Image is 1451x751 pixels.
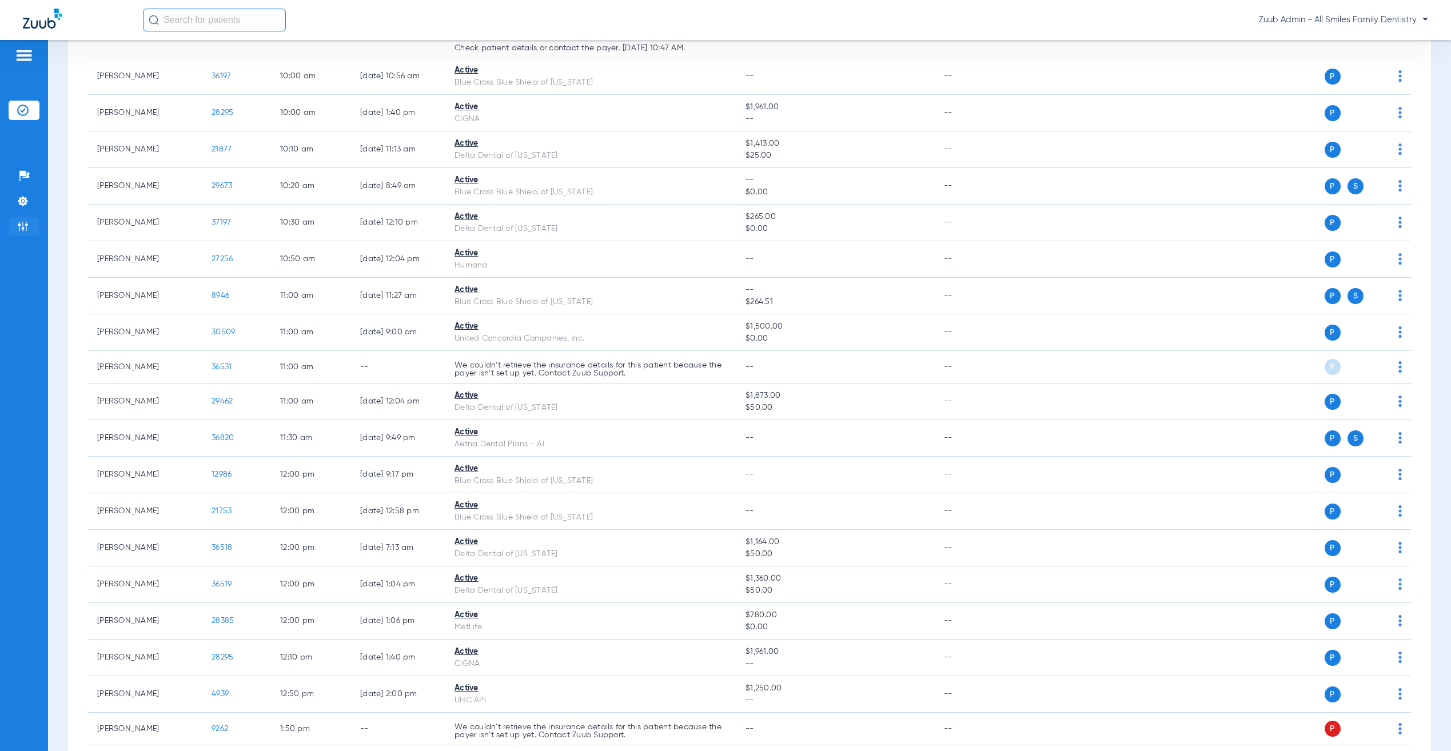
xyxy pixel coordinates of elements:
[935,131,1012,168] td: --
[455,284,727,296] div: Active
[746,536,926,548] span: $1,164.00
[1259,14,1428,26] span: Zuub Admin - All Smiles Family Dentistry
[1325,686,1341,702] span: P
[212,291,229,299] span: 8946
[935,530,1012,566] td: --
[212,109,233,117] span: 28295
[1394,696,1451,751] div: Chat Widget
[746,658,926,670] span: --
[746,434,754,442] span: --
[1398,326,1402,338] img: group-dot-blue.svg
[351,713,445,745] td: --
[88,676,202,713] td: [PERSON_NAME]
[351,351,445,384] td: --
[271,713,351,745] td: 1:50 PM
[1398,505,1402,517] img: group-dot-blue.svg
[88,457,202,493] td: [PERSON_NAME]
[935,676,1012,713] td: --
[1398,290,1402,301] img: group-dot-blue.svg
[935,713,1012,745] td: --
[935,603,1012,640] td: --
[1325,650,1341,666] span: P
[746,646,926,658] span: $1,961.00
[88,603,202,640] td: [PERSON_NAME]
[88,351,202,384] td: [PERSON_NAME]
[271,351,351,384] td: 11:00 AM
[1325,540,1341,556] span: P
[455,259,727,271] div: Humana
[1325,288,1341,304] span: P
[746,573,926,585] span: $1,360.00
[455,390,727,402] div: Active
[351,457,445,493] td: [DATE] 9:17 PM
[1398,143,1402,155] img: group-dot-blue.svg
[351,314,445,351] td: [DATE] 9:00 AM
[746,548,926,560] span: $50.00
[746,507,754,515] span: --
[455,65,727,77] div: Active
[212,470,232,478] span: 12986
[1325,215,1341,231] span: P
[271,530,351,566] td: 12:00 PM
[271,241,351,278] td: 10:50 AM
[935,95,1012,131] td: --
[455,402,727,414] div: Delta Dental of [US_STATE]
[1325,430,1341,446] span: P
[455,463,727,475] div: Active
[455,682,727,694] div: Active
[746,621,926,633] span: $0.00
[455,609,727,621] div: Active
[351,493,445,530] td: [DATE] 12:58 PM
[1348,178,1364,194] span: S
[1325,178,1341,194] span: P
[351,131,445,168] td: [DATE] 11:13 AM
[746,296,926,308] span: $264.51
[746,186,926,198] span: $0.00
[935,241,1012,278] td: --
[1325,394,1341,410] span: P
[455,585,727,597] div: Delta Dental of [US_STATE]
[1348,430,1364,446] span: S
[271,314,351,351] td: 11:00 AM
[212,544,232,552] span: 36518
[455,536,727,548] div: Active
[212,72,231,80] span: 36197
[271,95,351,131] td: 10:00 AM
[455,658,727,670] div: CIGNA
[1398,107,1402,118] img: group-dot-blue.svg
[455,333,727,345] div: United Concordia Companies, Inc.
[149,15,159,25] img: Search Icon
[455,174,727,186] div: Active
[1398,70,1402,82] img: group-dot-blue.svg
[746,174,926,186] span: --
[1398,615,1402,626] img: group-dot-blue.svg
[88,58,202,95] td: [PERSON_NAME]
[1398,217,1402,228] img: group-dot-blue.svg
[455,223,727,235] div: Delta Dental of [US_STATE]
[351,530,445,566] td: [DATE] 7:13 AM
[935,205,1012,241] td: --
[746,470,754,478] span: --
[212,397,233,405] span: 29462
[351,241,445,278] td: [DATE] 12:04 PM
[212,363,232,371] span: 36531
[271,278,351,314] td: 11:00 AM
[212,255,233,263] span: 27256
[935,566,1012,603] td: --
[935,58,1012,95] td: --
[746,402,926,414] span: $50.00
[455,150,727,162] div: Delta Dental of [US_STATE]
[746,223,926,235] span: $0.00
[455,621,727,633] div: MetLife
[455,500,727,512] div: Active
[455,548,727,560] div: Delta Dental of [US_STATE]
[935,457,1012,493] td: --
[935,314,1012,351] td: --
[88,384,202,420] td: [PERSON_NAME]
[746,211,926,223] span: $265.00
[746,725,754,733] span: --
[746,682,926,694] span: $1,250.00
[1325,721,1341,737] span: P
[935,493,1012,530] td: --
[351,58,445,95] td: [DATE] 10:56 AM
